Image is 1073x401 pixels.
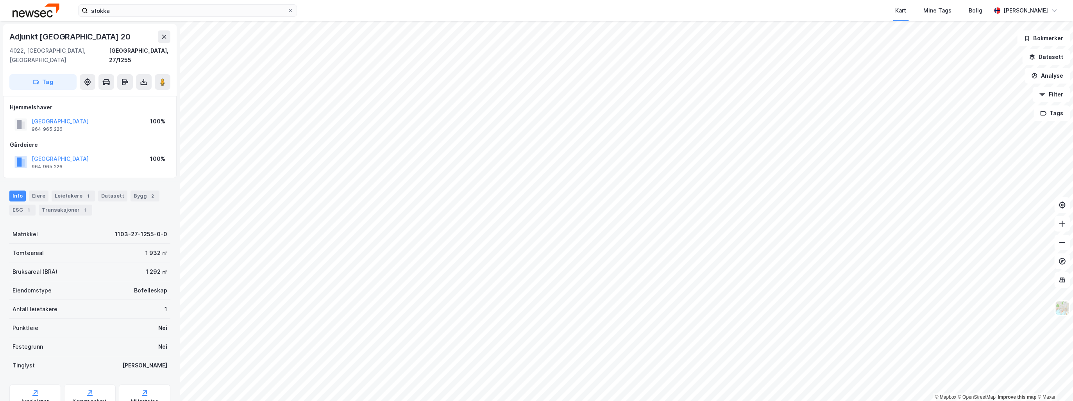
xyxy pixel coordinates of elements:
[109,46,170,65] div: [GEOGRAPHIC_DATA], 27/1255
[98,191,127,201] div: Datasett
[1022,49,1070,65] button: Datasett
[39,205,92,216] div: Transaksjoner
[969,6,982,15] div: Bolig
[9,191,26,201] div: Info
[1034,105,1070,121] button: Tags
[1034,364,1073,401] iframe: Chat Widget
[29,191,48,201] div: Eiere
[1032,87,1070,102] button: Filter
[9,74,77,90] button: Tag
[13,361,35,370] div: Tinglyst
[1017,30,1070,46] button: Bokmerker
[1034,364,1073,401] div: Kontrollprogram for chat
[145,248,167,258] div: 1 932 ㎡
[165,305,167,314] div: 1
[148,192,156,200] div: 2
[52,191,95,201] div: Leietakere
[9,46,109,65] div: 4022, [GEOGRAPHIC_DATA], [GEOGRAPHIC_DATA]
[122,361,167,370] div: [PERSON_NAME]
[25,206,32,214] div: 1
[150,117,165,126] div: 100%
[158,342,167,351] div: Nei
[13,323,38,333] div: Punktleie
[84,192,92,200] div: 1
[1003,6,1048,15] div: [PERSON_NAME]
[935,394,956,400] a: Mapbox
[134,286,167,295] div: Bofelleskap
[13,248,44,258] div: Tomteareal
[923,6,951,15] div: Mine Tags
[13,305,57,314] div: Antall leietakere
[131,191,159,201] div: Bygg
[81,206,89,214] div: 1
[13,230,38,239] div: Matrikkel
[88,5,287,16] input: Søk på adresse, matrikkel, gårdeiere, leietakere eller personer
[32,164,63,170] div: 964 965 226
[1055,301,1069,315] img: Z
[895,6,906,15] div: Kart
[998,394,1036,400] a: Improve this map
[158,323,167,333] div: Nei
[13,286,52,295] div: Eiendomstype
[9,30,132,43] div: Adjunkt [GEOGRAPHIC_DATA] 20
[958,394,996,400] a: OpenStreetMap
[150,154,165,164] div: 100%
[10,103,170,112] div: Hjemmelshaver
[13,4,59,17] img: newsec-logo.f6e21ccffca1b3a03d2d.png
[115,230,167,239] div: 1103-27-1255-0-0
[146,267,167,276] div: 1 292 ㎡
[32,126,63,132] div: 964 965 226
[9,205,36,216] div: ESG
[13,267,57,276] div: Bruksareal (BRA)
[13,342,43,351] div: Festegrunn
[1025,68,1070,84] button: Analyse
[10,140,170,150] div: Gårdeiere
